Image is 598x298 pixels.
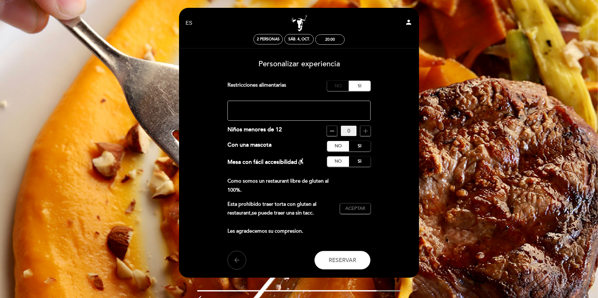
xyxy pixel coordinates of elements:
i: accessible_forward [297,158,305,165]
label: Si [349,156,371,167]
i: add [362,127,369,135]
i: person [405,18,412,26]
span: Personalizar experiencia [258,59,340,68]
span: Reservar [329,257,356,264]
label: Si [349,81,371,91]
button: Aceptar [340,203,371,214]
p: Como somos un restaurant libre de gluten al 100%. [227,177,335,195]
span: 2 personas [257,37,280,42]
button: person [405,18,412,28]
i: remove [328,127,336,135]
div: sáb. 4, oct. [288,37,310,42]
div: Mesa con fácil accesibilidad [227,156,305,167]
label: No [327,156,349,167]
i: arrow_back [233,256,241,264]
label: No [327,81,349,91]
div: Restricciones alimentarias [227,81,327,91]
button: arrow_back [227,251,246,270]
span: Aceptar [345,205,365,212]
button: Reservar [314,251,371,270]
div: Con una mascota [227,141,272,151]
div: 20:00 [325,37,335,42]
label: Si [349,141,371,151]
label: No [327,141,349,151]
p: Esta prohibido traer torta con gluten al restaurant,se puede traer una sin tacc. Les agradecemos ... [227,200,335,236]
div: Niños menores de 12 [227,126,282,136]
a: Campobravo - [GEOGRAPHIC_DATA][PERSON_NAME] [260,15,338,32]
